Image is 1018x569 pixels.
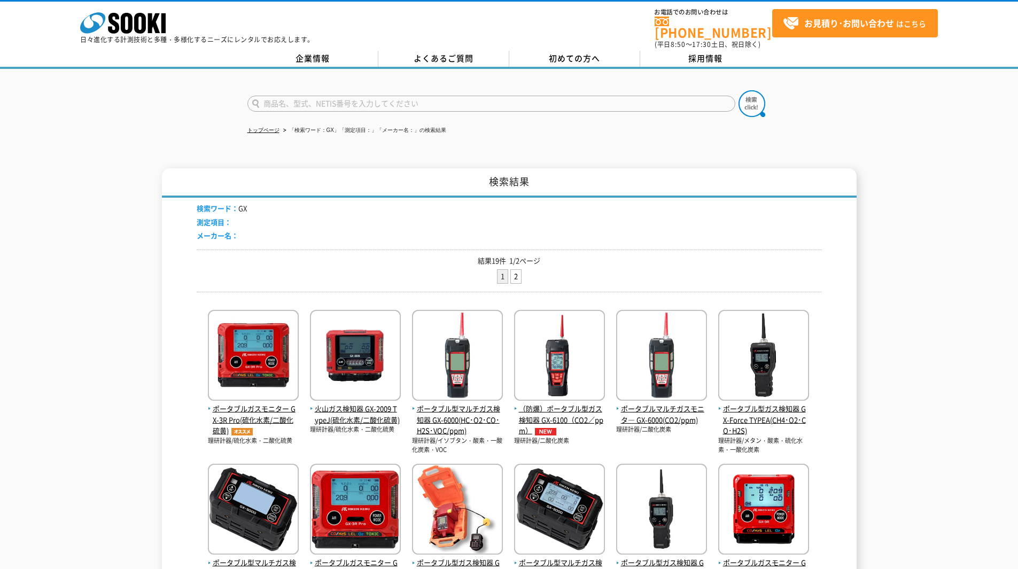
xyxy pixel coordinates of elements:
span: 初めての方へ [549,52,600,64]
a: お見積り･お問い合わせはこちら [772,9,938,37]
p: 理研計器/二酸化炭素 [616,425,707,434]
p: 理研計器/メタン・酸素・硫化水素・一酸化炭素 [718,437,809,454]
p: 理研計器/硫化水素・二酸化硫黄 [208,437,299,446]
li: 1 [497,269,508,284]
a: [PHONE_NUMBER] [655,17,772,38]
img: GX-3R Pro(硫化水素/二酸化硫黄) [208,310,299,403]
img: GX-9000(メタン/酸素/硫化水素/一酸化炭素) [514,464,605,557]
span: ポータブルガスモニター GX-3R Pro(硫化水素/二酸化硫黄) [208,403,299,437]
li: 「検索ワード：GX」「測定項目：」「メーカー名：」の検索結果 [281,125,446,136]
p: 日々進化する計測技術と多種・多様化するニーズにレンタルでお応えします。 [80,36,314,43]
a: ポータブル型マルチガス検知器 GX-6000(HC･O2･CO･H2S･VOC/ppm) [412,392,503,437]
h1: 検索結果 [162,168,857,198]
a: 2 [511,270,521,283]
input: 商品名、型式、NETIS番号を入力してください [247,96,735,112]
span: メーカー名： [197,230,238,240]
a: トップページ [247,127,279,133]
li: GX [197,203,247,214]
span: はこちら [783,15,926,32]
p: 結果19件 1/2ページ [197,255,822,267]
img: GX-9000 [208,464,299,557]
img: GX-3R(メタン/酸素/硫化水素/一酸化炭素) [718,464,809,557]
img: GX-2009 TypeJ(硫化水素/二酸化硫黄) [310,310,401,403]
span: ポータブル型ガス検知器 GX-Force TYPEA(CH4･O2･CO･H2S) [718,403,809,437]
span: （防爆）ポータブル型ガス検知器 GX-6100（CO2／ppm） [514,403,605,437]
span: ポータブル型マルチガス検知器 GX-6000(HC･O2･CO･H2S･VOC/ppm) [412,403,503,437]
img: btn_search.png [739,90,765,117]
img: GX-2100 typeA(メタン/酸素/硫化水素/一酸化炭素) [412,464,503,557]
a: 初めての方へ [509,51,640,67]
span: 測定項目： [197,217,231,227]
a: よくあるご質問 [378,51,509,67]
strong: お見積り･お問い合わせ [804,17,894,29]
span: ポータブルマルチガスモニタ― GX-6000(CO2/ppm) [616,403,707,426]
span: (平日 ～ 土日、祝日除く) [655,40,760,49]
img: オススメ [229,428,255,435]
span: 8:50 [671,40,686,49]
span: 検索ワード： [197,203,238,213]
span: お電話でのお問い合わせは [655,9,772,15]
a: 火山ガス検知器 GX-2009 TypeJ(硫化水素/二酸化硫黄) [310,392,401,425]
a: ポータブルガスモニター GX-3R Pro(硫化水素/二酸化硫黄)オススメ [208,392,299,437]
a: ポータブルマルチガスモニタ― GX-6000(CO2/ppm) [616,392,707,425]
img: GX-6100（CO2／ppm） [514,310,605,403]
p: 理研計器/二酸化炭素 [514,437,605,446]
a: ポータブル型ガス検知器 GX-Force TYPEA(CH4･O2･CO･H2S) [718,392,809,437]
a: 企業情報 [247,51,378,67]
p: 理研計器/イソブタン・酸素・一酸化炭素・VOC [412,437,503,454]
img: GX-6000(HC･O2･CO･H2S･VOC/ppm) [412,310,503,403]
p: 理研計器/硫化水素・二酸化硫黄 [310,425,401,434]
span: 17:30 [692,40,711,49]
span: 火山ガス検知器 GX-2009 TypeJ(硫化水素/二酸化硫黄) [310,403,401,426]
img: NEW [532,428,559,435]
img: GX-6000(CO2/ppm) [616,310,707,403]
img: GX-ForceTypeA(イソブタン/酸素/硫化水素/一酸化炭素) [616,464,707,557]
img: GX-Force TYPEA(CH4･O2･CO･H2S) [718,310,809,403]
img: GX-3R Pro(メタン/酸素/硫化水素/一酸化炭素/二酸化硫黄) [310,464,401,557]
a: （防爆）ポータブル型ガス検知器 GX-6100（CO2／ppm）NEW [514,392,605,437]
a: 採用情報 [640,51,771,67]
